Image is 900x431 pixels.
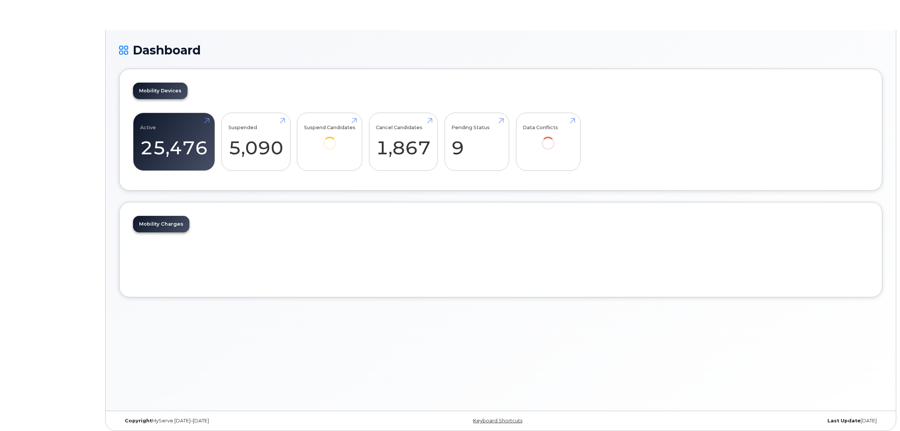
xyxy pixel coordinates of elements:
a: Cancel Candidates 1,867 [376,117,431,167]
strong: Copyright [125,418,152,423]
div: [DATE] [628,418,882,424]
h1: Dashboard [119,44,882,57]
a: Active 25,476 [140,117,208,167]
a: Mobility Charges [133,216,189,232]
a: Suspend Candidates [304,117,355,160]
strong: Last Update [827,418,861,423]
a: Data Conflicts [523,117,573,160]
a: Mobility Devices [133,83,188,99]
a: Suspended 5,090 [228,117,283,167]
a: Keyboard Shortcuts [473,418,522,423]
a: Pending Status 9 [451,117,502,167]
div: MyServe [DATE]–[DATE] [119,418,374,424]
